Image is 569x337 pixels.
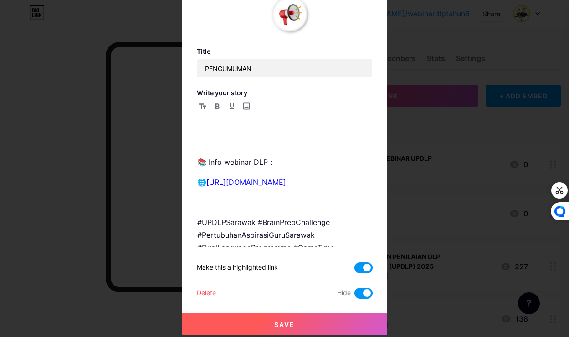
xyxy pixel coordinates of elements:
[197,176,372,189] p: 🌐
[197,89,373,97] h3: Write your story
[182,313,387,335] button: Save
[197,156,372,168] p: 📚 Info webinar DLP :
[197,59,372,77] input: Title
[197,262,278,273] div: Make this a highlighted link
[197,288,216,299] div: Delete
[197,216,372,254] p: #UPDLPSarawak #BrainPrepChallenge #PertubuhanAspirasiGuruSarawak #DualLanguageProgramme #GameTime
[274,321,295,328] span: Save
[337,288,351,299] span: Hide
[206,178,286,187] a: [URL][DOMAIN_NAME]
[197,47,373,55] h3: Title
